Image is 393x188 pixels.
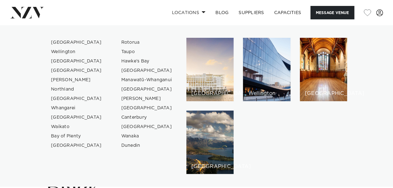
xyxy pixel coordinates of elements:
[10,7,44,18] img: nzv-logo.png
[46,38,107,47] a: [GEOGRAPHIC_DATA]
[46,141,107,150] a: [GEOGRAPHIC_DATA]
[300,38,347,101] a: Christchurch venues [GEOGRAPHIC_DATA]
[116,94,177,103] a: [PERSON_NAME]
[46,94,107,103] a: [GEOGRAPHIC_DATA]
[269,6,306,19] a: Capacities
[46,113,107,122] a: [GEOGRAPHIC_DATA]
[191,164,229,169] h6: [GEOGRAPHIC_DATA]
[46,122,107,131] a: Waikato
[186,38,234,101] a: Auckland venues [GEOGRAPHIC_DATA]
[248,91,285,96] h6: Wellington
[116,38,177,47] a: Rotorua
[310,6,354,19] button: Message Venue
[234,6,269,19] a: SUPPLIERS
[210,6,234,19] a: BLOG
[46,75,107,85] a: [PERSON_NAME]
[243,38,290,101] a: Wellington venues Wellington
[116,122,177,131] a: [GEOGRAPHIC_DATA]
[46,47,107,57] a: Wellington
[186,111,234,174] a: Queenstown venues [GEOGRAPHIC_DATA]
[116,66,177,75] a: [GEOGRAPHIC_DATA]
[116,141,177,150] a: Dunedin
[46,131,107,141] a: Bay of Plenty
[46,103,107,113] a: Whangarei
[116,85,177,94] a: [GEOGRAPHIC_DATA]
[116,47,177,57] a: Taupo
[46,57,107,66] a: [GEOGRAPHIC_DATA]
[167,6,210,19] a: Locations
[116,103,177,113] a: [GEOGRAPHIC_DATA]
[116,131,177,141] a: Wanaka
[191,91,229,96] h6: [GEOGRAPHIC_DATA]
[116,57,177,66] a: Hawke's Bay
[116,113,177,122] a: Canterbury
[116,75,177,85] a: Manawatū-Whanganui
[305,91,342,96] h6: [GEOGRAPHIC_DATA]
[46,85,107,94] a: Northland
[46,66,107,75] a: [GEOGRAPHIC_DATA]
